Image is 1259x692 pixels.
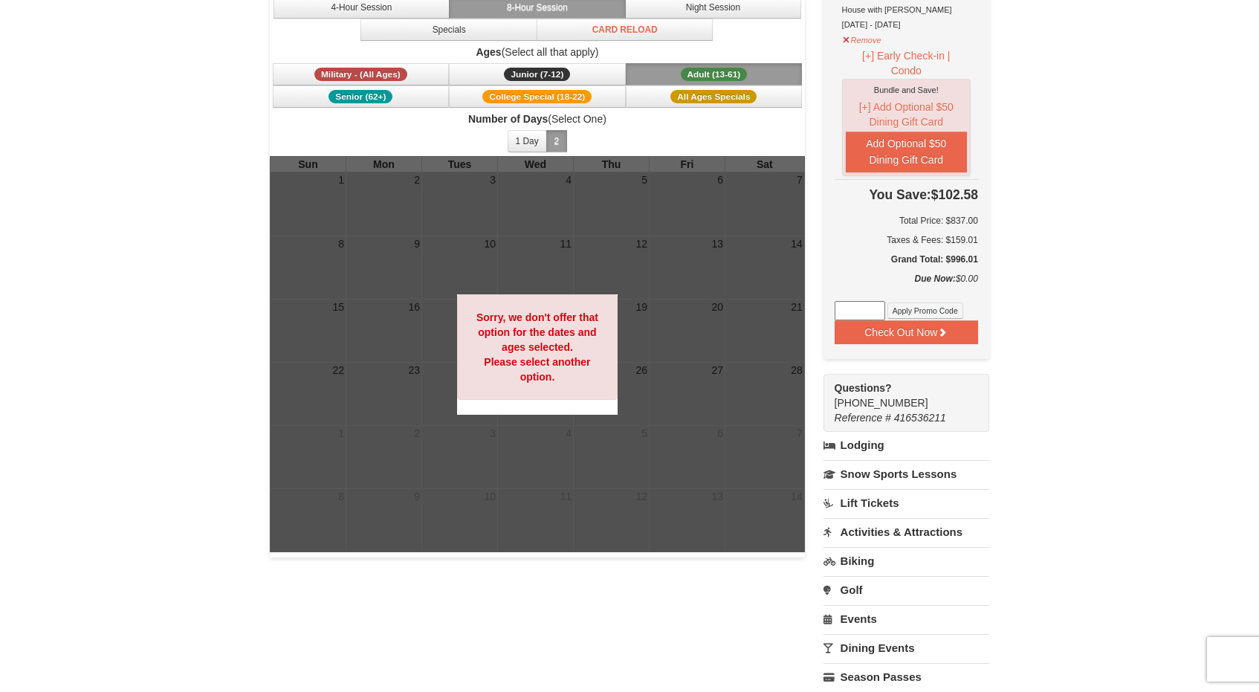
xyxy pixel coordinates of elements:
[835,252,978,267] h5: Grand Total: $996.01
[842,48,971,79] button: [+] Early Check-in | Condo
[915,274,956,284] strong: Due Now:
[546,130,568,152] button: 2
[504,68,570,81] span: Junior (7-12)
[869,187,931,202] span: You Save:
[476,311,598,383] strong: Sorry, we don't offer that option for the dates and ages selected. Please select another option.
[823,576,989,604] a: Golf
[835,213,978,228] h6: Total Price: $837.00
[626,63,803,85] button: Adult (13-61)
[835,382,892,394] strong: Questions?
[823,547,989,575] a: Biking
[273,63,450,85] button: Military - (All Ages)
[270,111,805,126] label: (Select One)
[314,68,407,81] span: Military - (All Ages)
[681,68,748,81] span: Adult (13-61)
[449,85,626,108] button: College Special (18-22)
[360,19,537,41] button: Specials
[823,518,989,546] a: Activities & Attractions
[482,90,592,103] span: College Special (18-22)
[476,46,501,58] strong: Ages
[823,634,989,662] a: Dining Events
[846,97,967,132] button: [+] Add Optional $50 Dining Gift Card
[835,412,891,424] span: Reference #
[835,233,978,248] div: Taxes & Fees: $159.01
[468,113,548,125] strong: Number of Days
[894,412,946,424] span: 416536211
[273,85,450,108] button: Senior (62+)
[823,432,989,459] a: Lodging
[835,271,978,301] div: $0.00
[508,130,547,152] button: 1 Day
[835,187,978,202] h4: $102.58
[328,90,392,103] span: Senior (62+)
[626,85,803,108] button: All Ages Specials
[846,132,967,172] button: Add Optional $50 Dining Gift Card
[823,489,989,517] a: Lift Tickets
[835,381,962,409] span: [PHONE_NUMBER]
[449,63,626,85] button: Junior (7-12)
[537,19,713,41] button: Card Reload
[670,90,757,103] span: All Ages Specials
[846,83,967,97] div: Bundle and Save!
[270,45,805,59] label: (Select all that apply)
[835,320,978,344] button: Check Out Now
[823,663,989,691] a: Season Passes
[842,29,882,48] button: Remove
[823,605,989,633] a: Events
[823,460,989,488] a: Snow Sports Lessons
[887,303,963,319] button: Apply Promo Code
